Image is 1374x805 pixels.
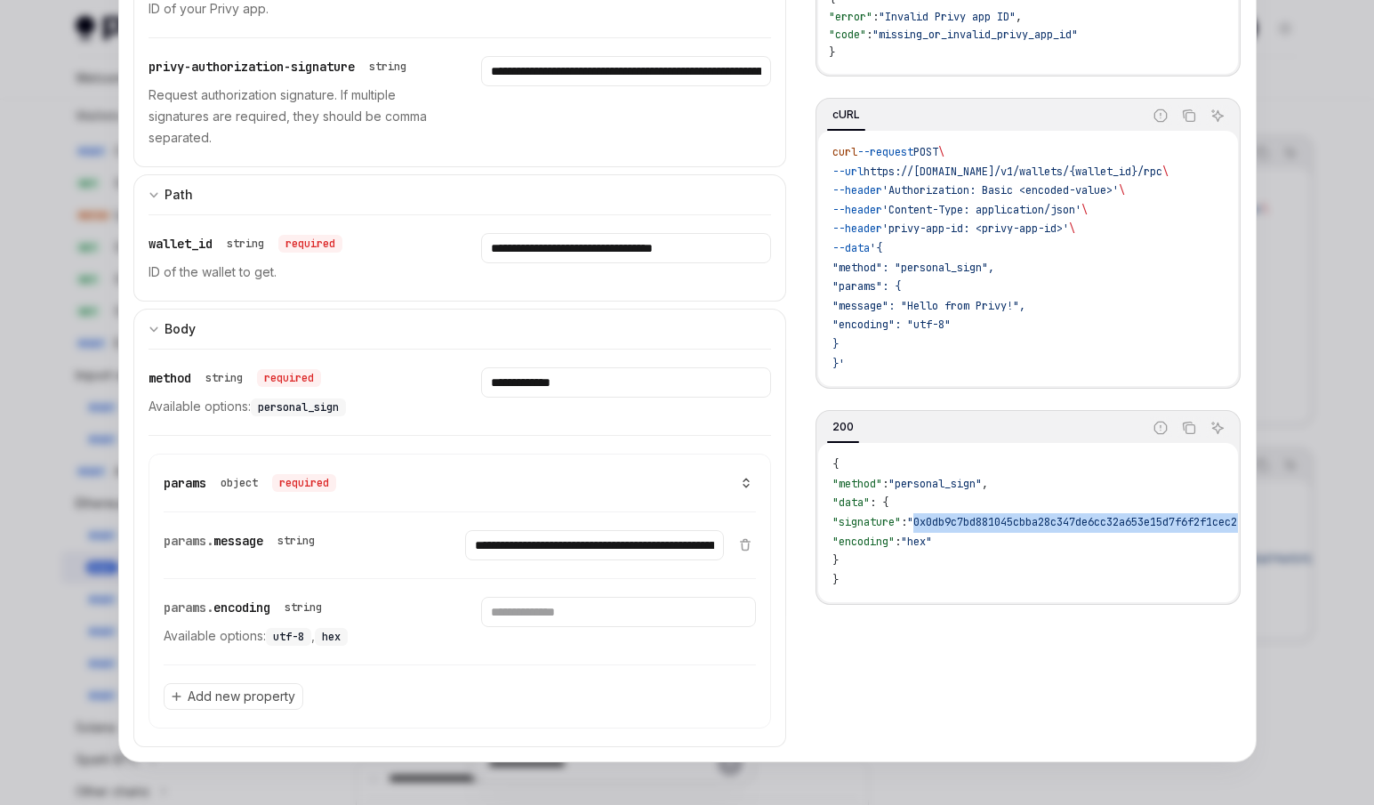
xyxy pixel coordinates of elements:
span: --data [832,241,870,255]
span: : [882,477,888,491]
span: : [872,10,879,24]
span: 'privy-app-id: <privy-app-id>' [882,221,1069,236]
span: "message": "Hello from Privy!", [832,299,1025,313]
span: , [1016,10,1022,24]
span: : [895,535,901,549]
p: ID of the wallet to get. [149,262,438,283]
span: --header [832,203,882,217]
div: required [257,369,321,387]
span: , [982,477,988,491]
button: Add new property [164,683,303,710]
div: Path [165,184,193,205]
div: required [278,235,342,253]
span: "method" [832,477,882,491]
span: privy-authorization-signature [149,59,355,75]
div: params.encoding [164,597,329,618]
span: --header [832,183,882,197]
div: 200 [827,416,859,438]
span: params. [164,600,213,616]
span: --header [832,221,882,236]
span: "method": "personal_sign", [832,261,994,275]
input: Enter method [481,367,771,398]
div: params.message [164,530,322,551]
button: Ask AI [1206,416,1229,439]
span: 'Content-Type: application/json' [882,203,1081,217]
span: wallet_id [149,236,213,252]
div: cURL [827,104,865,125]
span: \ [1069,221,1075,236]
span: "code" [829,28,866,42]
span: : [866,28,872,42]
span: encoding [213,600,270,616]
input: Enter wallet_id [481,233,771,263]
span: POST [913,145,938,159]
span: "data" [832,495,870,510]
span: 'Authorization: Basic <encoded-value>' [882,183,1119,197]
button: Copy the contents from the code block [1177,416,1201,439]
span: "Invalid Privy app ID" [879,10,1016,24]
span: }' [832,357,845,371]
span: curl [832,145,857,159]
span: personal_sign [258,400,339,415]
div: required [272,474,336,492]
span: \ [938,145,944,159]
div: Body [165,318,196,340]
span: https://[DOMAIN_NAME]/v1/wallets/{wallet_id}/rpc [864,165,1162,179]
span: params [164,475,206,491]
p: Available options: , [164,625,438,647]
span: } [832,553,839,568]
span: \ [1119,183,1125,197]
p: Available options: [149,396,438,417]
div: wallet_id [149,233,342,254]
span: : { [870,495,888,510]
span: \ [1081,203,1088,217]
span: : [901,515,907,529]
span: Add new property [188,688,295,705]
button: Expand input section [133,309,787,349]
span: "error" [829,10,872,24]
span: { [832,457,839,471]
span: } [832,573,839,587]
span: utf-8 [273,630,304,644]
span: hex [322,630,341,644]
span: "params": { [832,279,901,294]
div: privy-authorization-signature [149,56,414,77]
div: method [149,367,321,389]
span: "missing_or_invalid_privy_app_id" [872,28,1078,42]
span: "personal_sign" [888,477,982,491]
button: Delete item [735,537,756,551]
span: "signature" [832,515,901,529]
span: method [149,370,191,386]
button: Report incorrect code [1149,104,1172,127]
span: message [213,533,263,549]
button: Copy the contents from the code block [1177,104,1201,127]
div: params [164,472,336,494]
span: "encoding" [832,535,895,549]
input: Enter encoding [481,597,756,627]
input: Enter privy-authorization-signature [481,56,771,86]
span: } [832,337,839,351]
span: params. [164,533,213,549]
button: Report incorrect code [1149,416,1172,439]
button: Expand input section [133,174,787,214]
button: Ask AI [1206,104,1229,127]
span: "hex" [901,535,932,549]
span: --request [857,145,913,159]
span: "encoding": "utf-8" [832,318,951,332]
span: '{ [870,241,882,255]
span: } [829,45,835,60]
p: Request authorization signature. If multiple signatures are required, they should be comma separa... [149,85,438,149]
span: \ [1162,165,1169,179]
input: Enter message [465,530,724,560]
span: --url [832,165,864,179]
